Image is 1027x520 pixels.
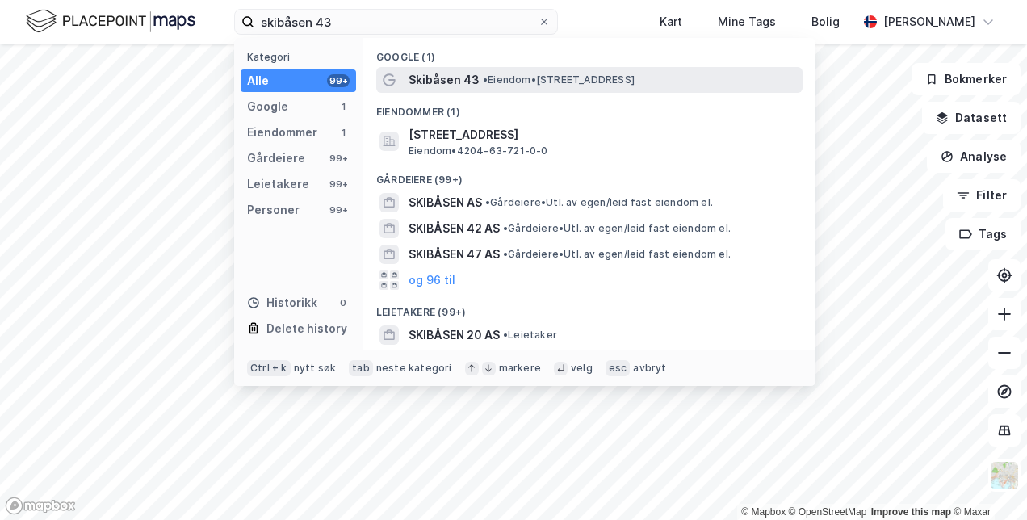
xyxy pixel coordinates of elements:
div: nytt søk [294,362,337,375]
div: Gårdeiere [247,149,305,168]
div: 99+ [327,152,350,165]
div: 1 [337,126,350,139]
div: 99+ [327,178,350,191]
span: Gårdeiere • Utl. av egen/leid fast eiendom el. [503,248,731,261]
div: esc [606,360,631,376]
button: og 96 til [409,270,455,290]
span: Leietaker [503,329,557,342]
div: Google (1) [363,38,815,67]
div: 1 [337,100,350,113]
div: Ctrl + k [247,360,291,376]
div: [PERSON_NAME] [883,12,975,31]
div: Eiendommer [247,123,317,142]
span: Skibåsen 43 [409,70,480,90]
div: 99+ [327,74,350,87]
div: Leietakere (99+) [363,293,815,322]
div: Google [247,97,288,116]
div: Leietakere [247,174,309,194]
button: Tags [945,218,1021,250]
div: Alle [247,71,269,90]
span: • [503,222,508,234]
div: 0 [337,296,350,309]
input: Søk på adresse, matrikkel, gårdeiere, leietakere eller personer [254,10,538,34]
a: Improve this map [871,506,951,518]
div: Gårdeiere (99+) [363,161,815,190]
span: SKIBÅSEN 47 AS [409,245,500,264]
span: SKIBÅSEN 20 AS [409,325,500,345]
button: Datasett [922,102,1021,134]
span: • [503,248,508,260]
div: tab [349,360,373,376]
span: [STREET_ADDRESS] [409,125,796,145]
div: avbryt [633,362,666,375]
div: Kategori [247,51,356,63]
span: SKIBÅSEN 42 AS [409,219,500,238]
a: OpenStreetMap [789,506,867,518]
div: Personer [247,200,300,220]
a: Mapbox homepage [5,497,76,515]
span: • [483,73,488,86]
div: neste kategori [376,362,452,375]
iframe: Chat Widget [946,442,1027,520]
button: Filter [943,179,1021,212]
div: Kart [660,12,682,31]
div: Delete history [266,319,347,338]
div: Mine Tags [718,12,776,31]
span: Eiendom • [STREET_ADDRESS] [483,73,635,86]
span: Gårdeiere • Utl. av egen/leid fast eiendom el. [485,196,713,209]
span: • [485,196,490,208]
div: Historikk [247,293,317,312]
span: • [503,329,508,341]
div: Eiendommer (1) [363,93,815,122]
div: Bolig [811,12,840,31]
div: markere [499,362,541,375]
span: Eiendom • 4204-63-721-0-0 [409,145,548,157]
button: Bokmerker [912,63,1021,95]
span: SKIBÅSEN AS [409,193,482,212]
span: Gårdeiere • Utl. av egen/leid fast eiendom el. [503,222,731,235]
button: Analyse [927,140,1021,173]
img: logo.f888ab2527a4732fd821a326f86c7f29.svg [26,7,195,36]
div: velg [571,362,593,375]
a: Mapbox [741,506,786,518]
div: 99+ [327,203,350,216]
